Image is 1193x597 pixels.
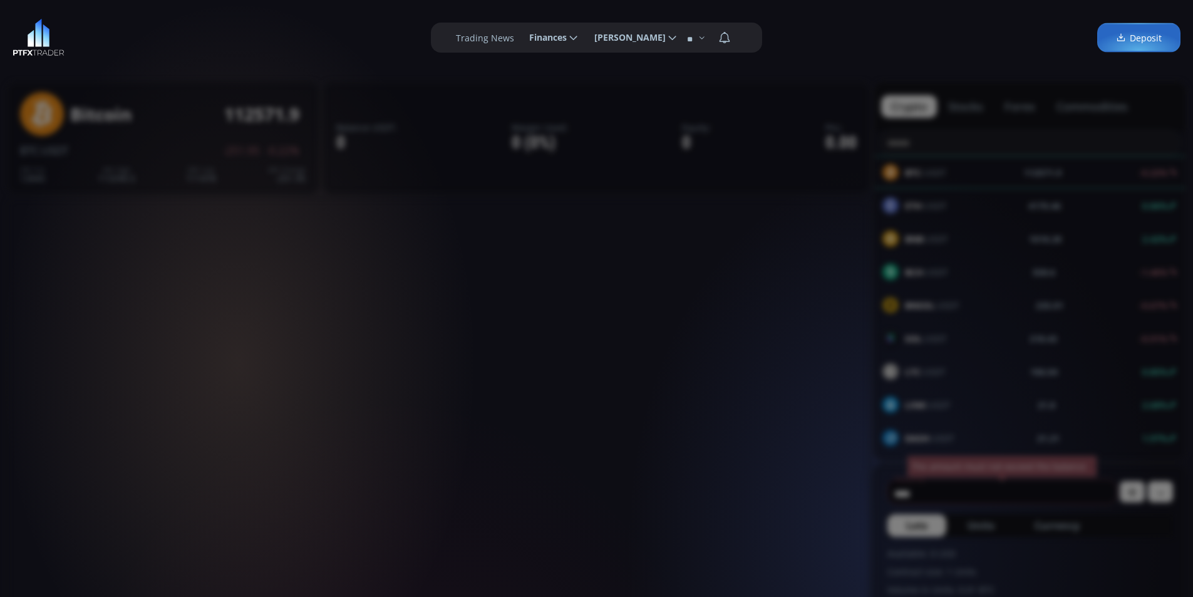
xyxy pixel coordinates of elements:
label: Trading News [456,31,514,44]
span: [PERSON_NAME] [586,25,666,50]
span: Finances [520,25,567,50]
span: Deposit [1116,31,1162,44]
img: LOGO [13,19,65,56]
a: Deposit [1097,23,1180,53]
